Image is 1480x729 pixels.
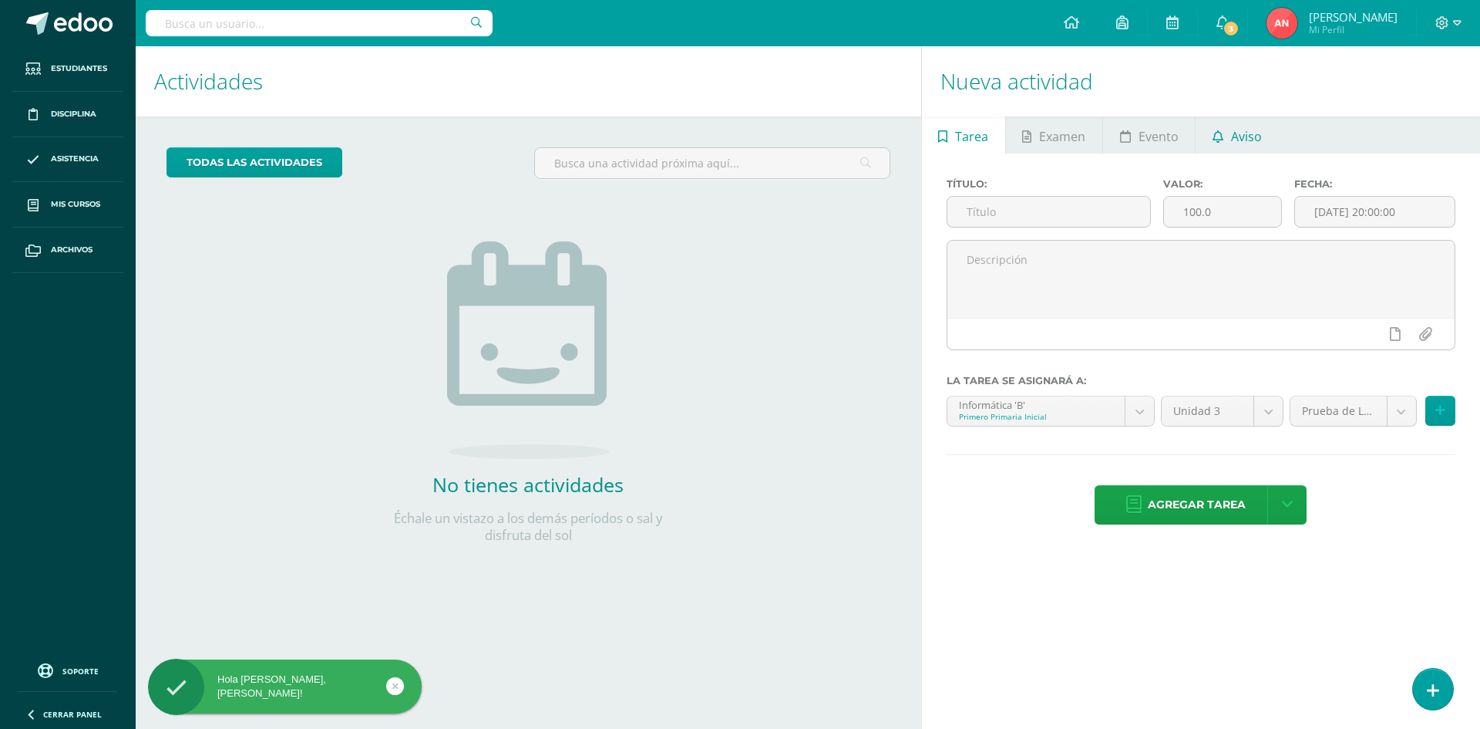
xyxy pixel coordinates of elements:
[1162,397,1283,426] a: Unidad 3
[1231,118,1262,155] span: Aviso
[51,62,107,75] span: Estudiantes
[1006,116,1102,154] a: Examen
[1148,486,1246,524] span: Agregar tarea
[447,241,609,459] img: no_activities.png
[12,182,123,228] a: Mis cursos
[1302,397,1375,426] span: Prueba de Logro (40.0%)
[43,709,102,720] span: Cerrar panel
[12,46,123,92] a: Estudiantes
[1173,397,1242,426] span: Unidad 3
[374,510,682,544] p: Échale un vistazo a los demás períodos o sal y disfruta del sol
[959,411,1113,422] div: Primero Primaria Inicial
[12,92,123,137] a: Disciplina
[947,375,1455,386] label: La tarea se asignará a:
[1223,20,1239,37] span: 3
[947,397,1154,426] a: Informática 'B'Primero Primaria Inicial
[535,148,889,178] input: Busca una actividad próxima aquí...
[1295,197,1455,227] input: Fecha de entrega
[166,147,342,177] a: todas las Actividades
[146,10,493,36] input: Busca un usuario...
[51,244,92,256] span: Archivos
[148,673,422,700] div: Hola [PERSON_NAME], [PERSON_NAME]!
[62,666,99,677] span: Soporte
[959,397,1113,411] div: Informática 'B'
[18,660,117,680] a: Soporte
[1163,178,1281,190] label: Valor:
[12,228,123,273] a: Archivos
[1294,178,1455,190] label: Fecha:
[51,108,96,120] span: Disciplina
[51,198,100,211] span: Mis cursos
[947,197,1151,227] input: Título
[154,46,903,116] h1: Actividades
[940,46,1461,116] h1: Nueva actividad
[12,137,123,183] a: Asistencia
[374,471,682,498] h2: No tienes actividades
[1196,116,1278,154] a: Aviso
[922,116,1005,154] a: Tarea
[1309,9,1398,25] span: [PERSON_NAME]
[1290,397,1416,426] a: Prueba de Logro (40.0%)
[1164,197,1280,227] input: Puntos máximos
[1266,8,1297,39] img: 4312b06de9a6913e9e55058f5c86071c.png
[955,118,988,155] span: Tarea
[1039,118,1085,155] span: Examen
[51,153,99,165] span: Asistencia
[1103,116,1195,154] a: Evento
[1139,118,1179,155] span: Evento
[1309,23,1398,36] span: Mi Perfil
[947,178,1152,190] label: Título:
